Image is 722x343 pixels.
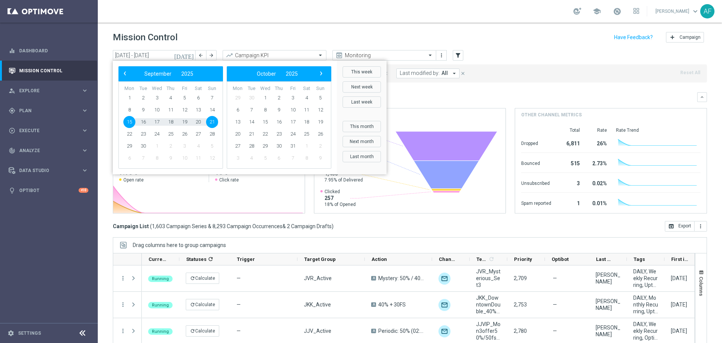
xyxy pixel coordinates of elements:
i: lightbulb [9,187,15,194]
span: 29 [232,92,244,104]
span: Running [152,303,169,308]
span: Campaign [680,35,701,40]
span: ) [332,223,334,230]
span: 2025 [181,71,193,77]
div: 2.73% [589,157,607,169]
span: 17 [151,116,163,128]
i: more_vert [120,301,126,308]
div: 6,811 [560,137,580,149]
div: Optibot [9,180,88,200]
i: refresh [190,328,195,334]
span: 28 [206,128,218,140]
button: 2025 [176,69,198,79]
span: — [237,302,241,308]
span: 30 [137,140,149,152]
th: weekday [300,85,314,92]
div: 515 [560,157,580,169]
i: play_circle_outline [9,127,15,134]
span: 14 [246,116,258,128]
th: weekday [286,85,300,92]
span: 22 [123,128,135,140]
button: Mission Control [8,68,89,74]
div: Bounced [521,157,551,169]
span: 19 [314,116,326,128]
bs-datepicker-navigation-view: ​ ​ ​ [120,69,217,79]
button: equalizer Dashboard [8,48,89,54]
i: close [460,71,466,76]
span: Tags [634,256,645,262]
button: keyboard_arrow_down [697,92,707,102]
span: Statuses [186,256,206,262]
div: Rate [589,127,607,133]
div: AF [700,4,714,18]
span: ‹ [120,69,130,78]
span: 11 [192,152,204,164]
div: Elaine Pillay [596,298,620,311]
button: This week [343,66,381,78]
span: 26 [314,128,326,140]
span: JVR_Active [304,275,332,282]
span: 2,753 [514,302,527,308]
div: 3 [560,177,580,189]
button: person_search Explore keyboard_arrow_right [8,88,89,94]
button: Last month [343,151,381,162]
span: JVR_Mysterious_Set3 [476,268,501,288]
div: 26% [589,137,607,149]
span: Drag columns here to group campaigns [133,242,226,248]
div: Row Groups [133,242,226,248]
span: 25 [300,128,312,140]
i: keyboard_arrow_right [81,87,88,94]
div: Total [560,127,580,133]
button: This month [343,121,381,132]
h1: Mission Control [113,32,177,43]
span: 2 Campaign Drafts [287,223,332,230]
span: 27 [232,140,244,152]
h4: Other channel metrics [521,111,582,118]
i: gps_fixed [9,107,15,114]
span: 10 [151,104,163,116]
span: 16 [137,116,149,128]
button: Last modified by: All arrow_drop_down [396,69,460,78]
th: weekday [150,85,164,92]
span: 4 [165,92,177,104]
button: lightbulb Optibot +10 [8,188,89,194]
span: 1 [123,92,135,104]
button: play_circle_outline Execute keyboard_arrow_right [8,128,89,134]
span: 24 [151,128,163,140]
span: Periodic: 50% (02:00-08:59) / 50FS (09:00-15:59) / 25FS (Cash) (16:00-23:00) [378,328,426,334]
span: Action [372,256,387,262]
span: October [257,71,276,77]
span: 3 [287,92,299,104]
h3: Campaign List [113,223,334,230]
bs-daterangepicker-container: calendar [113,61,387,174]
span: Running [152,276,169,281]
span: 8 [300,152,312,164]
button: more_vert [120,328,126,334]
button: more_vert [695,221,707,232]
button: gps_fixed Plan keyboard_arrow_right [8,108,89,114]
span: 23 [273,128,285,140]
span: 29 [259,140,271,152]
span: 2 [137,92,149,104]
span: 28 [246,140,258,152]
span: 2 [273,92,285,104]
span: 9 [137,104,149,116]
span: & [282,223,286,229]
span: 12 [314,104,326,116]
button: Last week [343,96,381,108]
i: filter_alt [455,52,461,59]
span: — [553,275,557,282]
div: Press SPACE to select this row. [113,265,142,292]
span: JJVIP_Mon3offer50%/50fs/25CFS-set3 [476,321,501,341]
span: DAILY, Weekly Recurring, Upto $500 [633,268,658,288]
button: refreshCalculate [186,325,219,337]
span: 2 [165,140,177,152]
div: Data Studio keyboard_arrow_right [8,168,89,174]
span: Optibot [552,256,569,262]
span: Templates [476,256,487,262]
span: 2 [314,140,326,152]
span: 15 [123,116,135,128]
th: weekday [205,85,219,92]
